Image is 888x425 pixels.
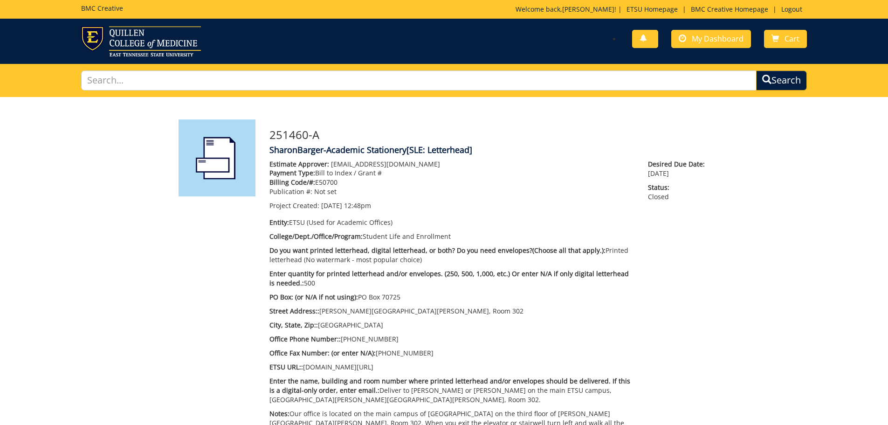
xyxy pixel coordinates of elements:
a: [PERSON_NAME] [562,5,614,14]
span: Cart [785,34,799,44]
span: [DATE] 12:48pm [321,201,371,210]
p: Printed letterhead (No watermark - most popular choice) [269,246,634,265]
p: Student Life and Enrollment [269,232,634,241]
span: ETSU URL:: [269,362,303,371]
span: My Dashboard [692,34,743,44]
span: Estimate Approver: [269,160,329,168]
span: Notes: [269,409,289,418]
button: Search [756,70,807,91]
a: Cart [764,30,807,48]
a: BMC Creative Homepage [686,5,773,14]
h3: 251460-A [269,129,710,141]
span: Billing Code/#: [269,178,315,187]
p: [GEOGRAPHIC_DATA] [269,320,634,330]
img: Product featured image [179,119,255,196]
a: My Dashboard [671,30,751,48]
p: [DOMAIN_NAME][URL] [269,362,634,372]
p: ETSU (Used for Academic Offices) [269,218,634,227]
span: Status: [648,183,709,192]
p: Closed [648,183,709,202]
p: Deliver to [PERSON_NAME] or [PERSON_NAME] on the main ETSU campus, [GEOGRAPHIC_DATA][PERSON_NAME]... [269,376,634,404]
p: [PHONE_NUMBER] [269,348,634,358]
p: 500 [269,269,634,288]
a: Logout [777,5,807,14]
span: PO Box: (or N/A if not using): [269,293,358,301]
span: [SLE: Letterhead] [406,144,472,155]
span: Project Created: [269,201,319,210]
p: [PERSON_NAME][GEOGRAPHIC_DATA][PERSON_NAME], Room 302 [269,307,634,316]
p: PO Box 70725 [269,293,634,302]
p: Welcome back, ! | | | [516,5,807,14]
p: [PHONE_NUMBER] [269,334,634,344]
span: Entity: [269,218,289,227]
span: Do you want printed letterhead, digital letterhead, or both? Do you need envelopes?(Choose all th... [269,246,606,255]
img: ETSU logo [81,26,201,56]
input: Search... [81,70,757,91]
span: Publication #: [269,187,312,196]
h5: BMC Creative [81,5,123,12]
span: College/Dept./Office/Program: [269,232,363,241]
span: Payment Type: [269,168,315,177]
a: ETSU Homepage [622,5,682,14]
span: Not set [314,187,337,196]
span: Desired Due Date: [648,160,709,169]
span: Office Fax Number: (or enter N/A): [269,348,376,357]
span: Office Phone Number:: [269,334,341,343]
p: [EMAIL_ADDRESS][DOMAIN_NAME] [269,160,634,169]
h4: SharonBarger-Academic Stationery [269,146,710,155]
p: [DATE] [648,160,709,178]
p: Bill to Index / Grant # [269,168,634,178]
span: Enter quantity for printed letterhead and/or envelopes. (250, 500, 1,000, etc.) Or enter N/A if o... [269,269,629,287]
span: Street Address:: [269,307,319,315]
span: City, State, Zip:: [269,320,318,329]
p: E50700 [269,178,634,187]
span: Enter the name, building and room number where printed letterhead and/or envelopes should be deli... [269,376,630,395]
